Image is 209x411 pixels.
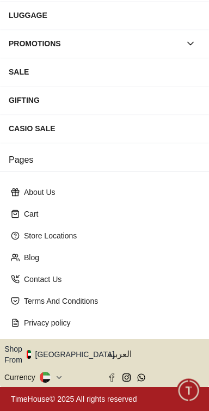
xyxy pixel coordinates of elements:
[108,343,205,365] button: العربية
[177,379,201,403] div: Chat Widget
[9,62,200,82] div: SALE
[24,317,194,328] p: Privacy policy
[108,348,205,361] span: العربية
[9,119,200,138] div: CASIO SALE
[24,252,194,263] p: Blog
[108,373,116,382] a: Facebook
[4,343,122,365] button: Shop From[GEOGRAPHIC_DATA]
[9,5,200,25] div: LUGGAGE
[24,230,194,241] p: Store Locations
[9,90,200,110] div: GIFTING
[24,274,194,285] p: Contact Us
[11,395,137,403] a: TimeHouse© 2025 All rights reserved
[9,34,181,53] div: PROMOTIONS
[122,373,131,382] a: Instagram
[27,350,31,359] img: United Arab Emirates
[24,187,194,198] p: About Us
[24,208,194,219] p: Cart
[4,372,40,383] div: Currency
[137,373,145,382] a: Whatsapp
[24,296,194,306] p: Terms And Conditions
